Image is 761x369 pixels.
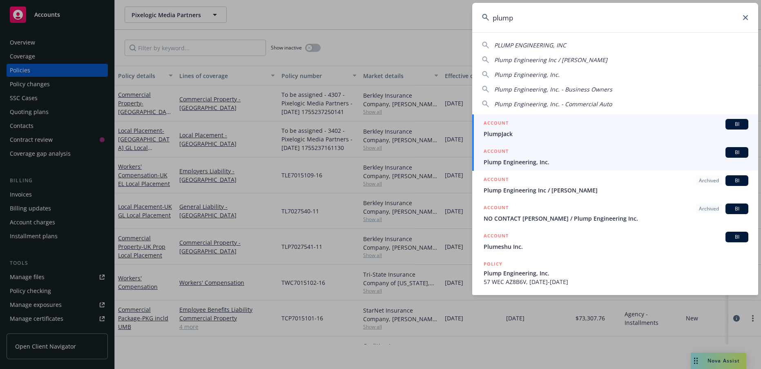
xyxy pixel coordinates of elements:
[494,85,612,93] span: Plump Engineering, Inc. - Business Owners
[729,205,745,212] span: BI
[484,204,509,213] h5: ACCOUNT
[472,199,758,227] a: ACCOUNTArchivedBINO CONTACT [PERSON_NAME] / Plump Engineering Inc.
[494,41,566,49] span: PLUMP ENGINEERING, INC
[484,232,509,242] h5: ACCOUNT
[699,177,719,184] span: Archived
[484,175,509,185] h5: ACCOUNT
[484,269,748,277] span: Plump Engineering, Inc.
[472,255,758,291] a: POLICYPlump Engineering, Inc.57 WEC AZ8B6V, [DATE]-[DATE]
[494,71,560,78] span: Plump Engineering, Inc.
[729,149,745,156] span: BI
[472,3,758,32] input: Search...
[729,177,745,184] span: BI
[484,186,748,195] span: Plump Engineering Inc / [PERSON_NAME]
[729,121,745,128] span: BI
[484,147,509,157] h5: ACCOUNT
[484,119,509,129] h5: ACCOUNT
[472,171,758,199] a: ACCOUNTArchivedBIPlump Engineering Inc / [PERSON_NAME]
[484,260,502,268] h5: POLICY
[484,242,748,251] span: Plumeshu Inc.
[484,158,748,166] span: Plump Engineering, Inc.
[472,114,758,143] a: ACCOUNTBIPlumpJack
[699,205,719,212] span: Archived
[484,277,748,286] span: 57 WEC AZ8B6V, [DATE]-[DATE]
[494,56,607,64] span: Plump Engineering Inc / [PERSON_NAME]
[472,227,758,255] a: ACCOUNTBIPlumeshu Inc.
[494,100,612,108] span: Plump Engineering, Inc. - Commercial Auto
[484,214,748,223] span: NO CONTACT [PERSON_NAME] / Plump Engineering Inc.
[472,143,758,171] a: ACCOUNTBIPlump Engineering, Inc.
[484,130,748,138] span: PlumpJack
[729,233,745,241] span: BI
